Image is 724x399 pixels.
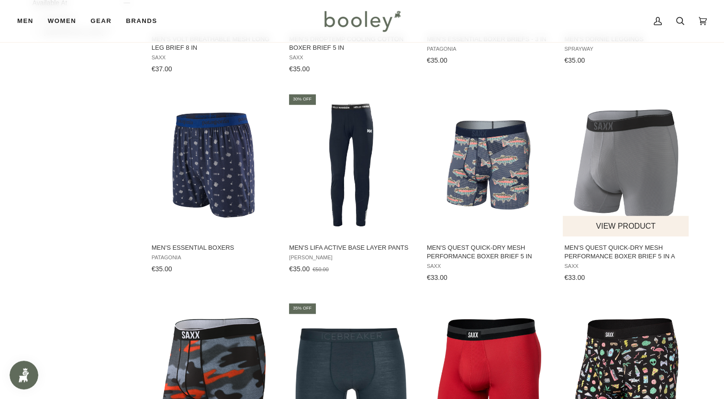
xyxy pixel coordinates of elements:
[564,244,688,261] span: Men's Quest Quick-Dry Mesh Performance Boxer Brief 5 in A
[289,65,310,73] span: €35.00
[427,244,551,261] span: Men's Quest Quick-Dry Mesh Performance Boxer Brief 5 in
[152,244,276,252] span: Men's Essential Boxers
[152,65,172,73] span: €37.00
[427,263,551,269] span: Saxx
[289,35,413,52] span: Men's DropTemp Cooling Cotton Boxer Brief 5 in
[312,266,329,272] span: €50.00
[289,94,315,104] div: 30% off
[427,56,447,64] span: €35.00
[289,244,413,252] span: Men's Lifa Active Base Layer Pants
[17,16,33,26] span: Men
[320,7,404,35] img: Booley
[425,93,552,285] a: Men's Quest Quick-Dry Mesh Performance Boxer Brief 5 in
[427,46,551,52] span: Patagonia
[564,263,688,269] span: Saxx
[289,303,315,313] div: 35% off
[564,274,585,281] span: €33.00
[152,55,276,61] span: Saxx
[150,93,277,277] a: Men's Essential Boxers
[152,255,276,261] span: Patagonia
[563,216,689,236] button: View product
[90,16,111,26] span: Gear
[425,101,552,228] img: Saxx Men's Quest Quick-Dry Mesh Performance Boxer Brief 5 in Mosaic Trout / Maritime - Booley Galway
[564,46,688,52] span: Sprayway
[288,101,414,228] img: Helly Hansen Men's Lifa Active Base Layer Pants Navy - Booley Galway
[427,274,447,281] span: €33.00
[289,255,413,261] span: [PERSON_NAME]
[289,265,310,273] span: €35.00
[48,16,76,26] span: Women
[564,56,585,64] span: €35.00
[563,93,690,285] a: Men's Quest Quick-Dry Mesh Performance Boxer Brief 5 in A
[289,55,413,61] span: Saxx
[10,361,38,389] iframe: Button to open loyalty program pop-up
[126,16,157,26] span: Brands
[288,93,414,277] a: Men's Lifa Active Base Layer Pants
[563,101,690,228] img: Saxx Men's Quest Boxer Brief Fly Dark Charcoal - Booley Galway
[152,35,276,52] span: Men's Volt Breathable Mesh Long Leg Brief 8 in
[150,101,277,228] img: Patagonia Men's Essential Boxers Fire Floral / New Navy - Booley Galway
[152,265,172,273] span: €35.00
